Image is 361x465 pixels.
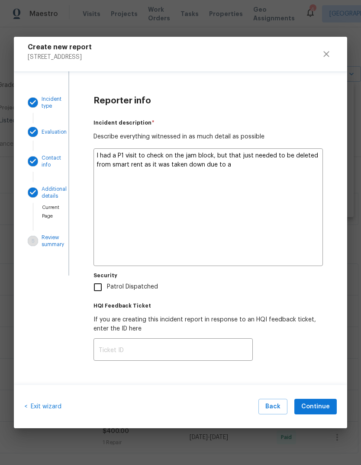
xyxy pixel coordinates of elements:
span: Current Page [42,205,59,218]
p: If you are creating this incident report in response to an HQI feedback ticket, enter the ID here [93,315,323,334]
span: Continue [301,401,330,412]
input: Ticket ID [93,340,253,361]
p: Additional details [42,186,67,199]
p: Incident type [42,96,61,109]
p: Evaluation [42,128,67,135]
p: Contact info [42,154,61,168]
button: Continue [294,399,337,415]
button: Back [258,399,287,415]
span: Back [265,401,280,412]
button: Review summary [24,231,48,251]
label: HQI Feedback Ticket [93,303,323,308]
button: Incident type [24,92,48,113]
span: Exit wizard [27,404,61,410]
div: < [24,399,61,415]
button: Additional details [24,182,48,203]
p: [STREET_ADDRESS] [28,51,92,60]
button: close [316,44,337,64]
button: Evaluation [24,123,48,141]
h4: Reporter info [93,96,323,106]
h5: Create new report [28,44,92,51]
textarea: I had a P1 visit to check on the jam block, but that just needed to be deleted from smart rent as... [93,148,323,266]
p: Review summary [42,234,64,248]
span: Patrol Dispatched [107,282,158,292]
text: 5 [32,239,35,244]
p: Describe everything witnessed in as much detail as possible [93,132,323,141]
button: Contact info [24,151,48,172]
label: Security [93,273,323,278]
label: Incident description [93,120,323,125]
